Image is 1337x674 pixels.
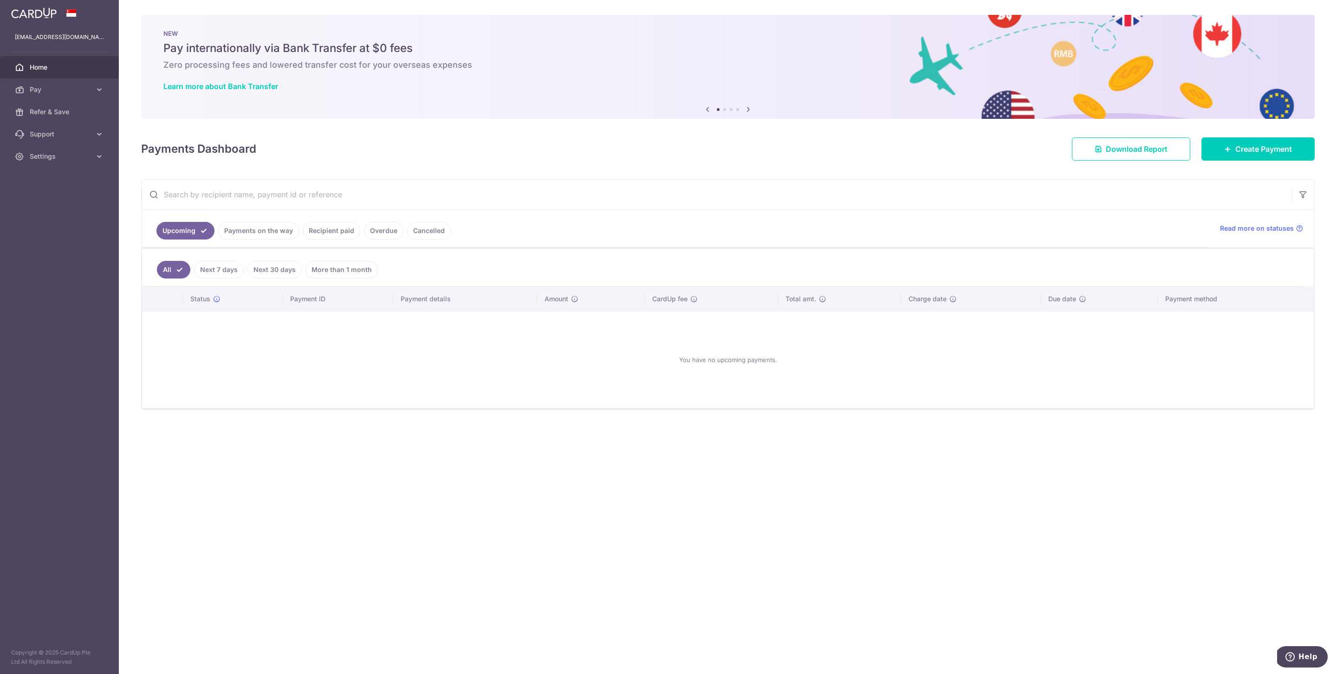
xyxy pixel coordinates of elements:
[305,261,378,279] a: More than 1 month
[153,319,1303,401] div: You have no upcoming payments.
[1201,137,1315,161] a: Create Payment
[141,141,256,157] h4: Payments Dashboard
[1072,137,1190,161] a: Download Report
[1220,224,1294,233] span: Read more on statuses
[1220,224,1303,233] a: Read more on statuses
[156,222,214,240] a: Upcoming
[30,130,91,139] span: Support
[1235,143,1292,155] span: Create Payment
[1106,143,1168,155] span: Download Report
[30,107,91,117] span: Refer & Save
[163,30,1292,37] p: NEW
[545,294,568,304] span: Amount
[157,261,190,279] a: All
[11,7,57,19] img: CardUp
[909,294,947,304] span: Charge date
[785,294,816,304] span: Total amt.
[30,63,91,72] span: Home
[194,261,244,279] a: Next 7 days
[652,294,688,304] span: CardUp fee
[30,152,91,161] span: Settings
[163,82,278,91] a: Learn more about Bank Transfer
[218,222,299,240] a: Payments on the way
[142,180,1292,209] input: Search by recipient name, payment id or reference
[190,294,210,304] span: Status
[364,222,403,240] a: Overdue
[141,15,1315,119] img: Bank transfer banner
[163,41,1292,56] h5: Pay internationally via Bank Transfer at $0 fees
[1277,646,1328,669] iframe: Opens a widget where you can find more information
[393,287,537,311] th: Payment details
[407,222,451,240] a: Cancelled
[15,32,104,42] p: [EMAIL_ADDRESS][DOMAIN_NAME]
[283,287,394,311] th: Payment ID
[30,85,91,94] span: Pay
[1158,287,1314,311] th: Payment method
[163,59,1292,71] h6: Zero processing fees and lowered transfer cost for your overseas expenses
[303,222,360,240] a: Recipient paid
[247,261,302,279] a: Next 30 days
[1048,294,1076,304] span: Due date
